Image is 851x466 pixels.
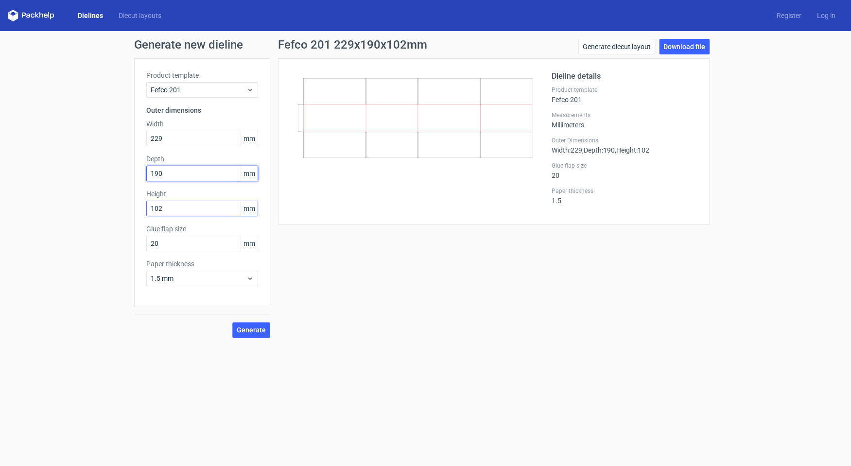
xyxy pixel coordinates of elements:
[552,111,697,129] div: Millimeters
[146,105,258,115] h3: Outer dimensions
[146,189,258,199] label: Height
[146,259,258,269] label: Paper thickness
[111,11,169,20] a: Diecut layouts
[552,70,697,82] h2: Dieline details
[552,137,697,144] label: Outer Dimensions
[241,236,258,251] span: mm
[151,274,246,283] span: 1.5 mm
[237,327,266,333] span: Generate
[809,11,843,20] a: Log in
[134,39,717,51] h1: Generate new dieline
[552,187,697,205] div: 1.5
[241,131,258,146] span: mm
[552,86,697,104] div: Fefco 201
[552,162,697,170] label: Glue flap size
[552,187,697,195] label: Paper thickness
[659,39,710,54] a: Download file
[146,119,258,129] label: Width
[582,146,615,154] span: , Depth : 190
[146,154,258,164] label: Depth
[70,11,111,20] a: Dielines
[146,224,258,234] label: Glue flap size
[552,162,697,179] div: 20
[552,146,582,154] span: Width : 229
[615,146,649,154] span: , Height : 102
[232,322,270,338] button: Generate
[552,86,697,94] label: Product template
[278,39,427,51] h1: Fefco 201 229x190x102mm
[146,70,258,80] label: Product template
[552,111,697,119] label: Measurements
[241,166,258,181] span: mm
[769,11,809,20] a: Register
[241,201,258,216] span: mm
[578,39,655,54] a: Generate diecut layout
[151,85,246,95] span: Fefco 201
